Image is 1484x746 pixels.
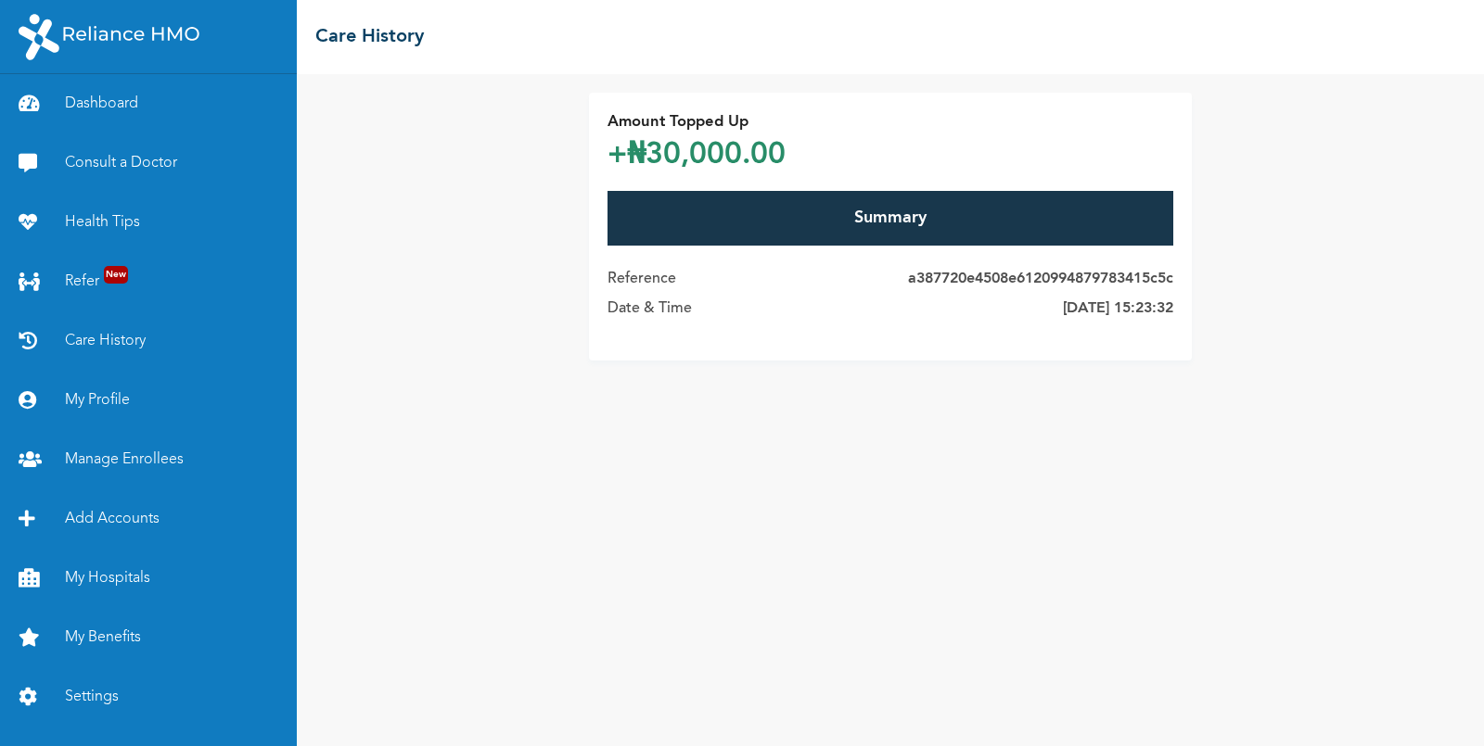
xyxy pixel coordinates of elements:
[908,297,1173,320] p: [DATE] 15:23:32
[608,144,1173,169] p: + ₦30,000.00
[908,268,1173,290] p: a387720e4508e6120994879783415c5c
[608,111,1173,134] h2: Amount Topped Up
[315,23,424,51] h2: Care History
[104,266,128,284] span: New
[608,268,901,290] p: Reference
[608,297,901,320] p: Date & Time
[19,14,199,60] img: RelianceHMO's Logo
[608,191,1173,246] div: Summary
